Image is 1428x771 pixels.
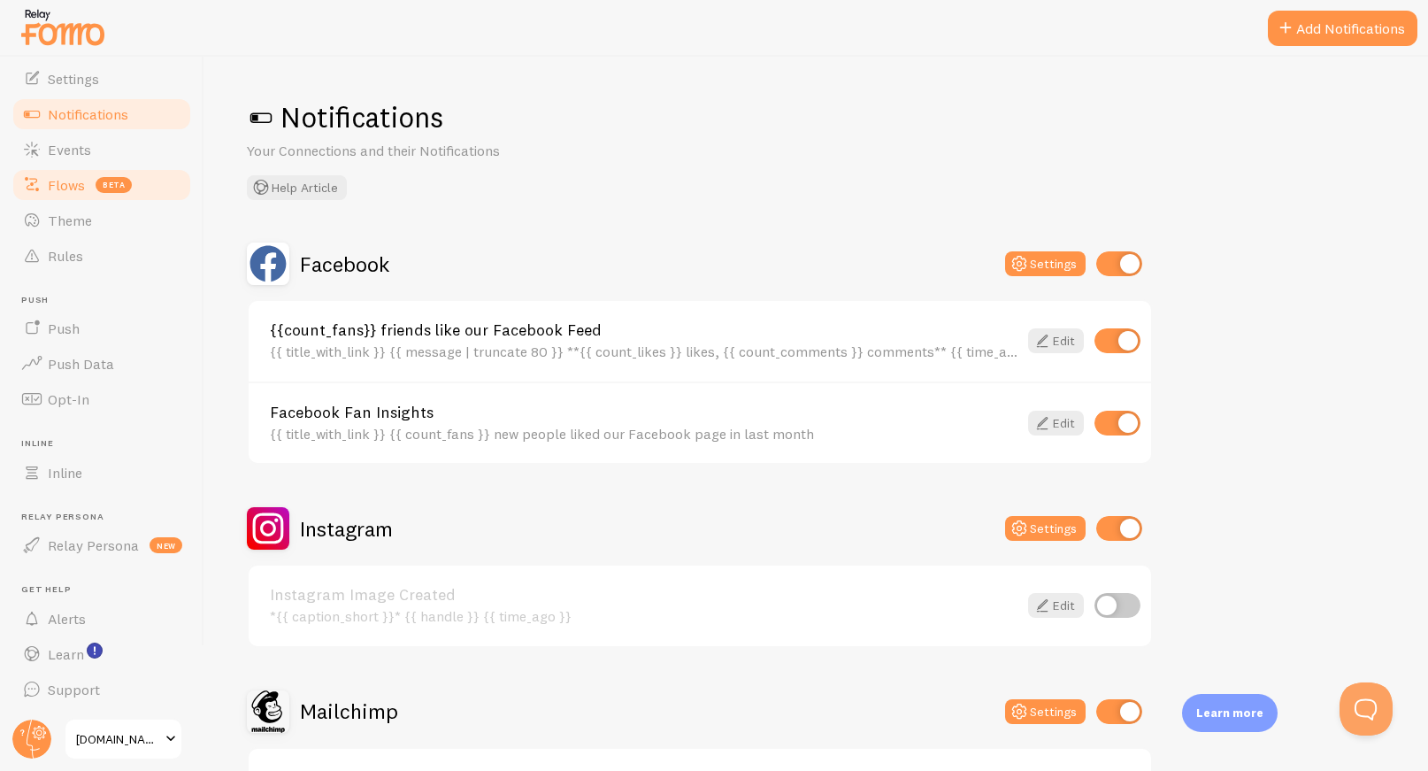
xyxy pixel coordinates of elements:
span: Get Help [21,584,193,596]
span: Opt-In [48,390,89,408]
a: [DOMAIN_NAME] [64,718,183,760]
span: beta [96,177,132,193]
a: Inline [11,455,193,490]
div: {{ title_with_link }} {{ message | truncate 80 }} **{{ count_likes }} likes, {{ count_comments }}... [270,343,1017,359]
a: {{count_fans}} friends like our Facebook Feed [270,322,1017,338]
span: [DOMAIN_NAME] [76,729,160,750]
h2: Instagram [300,515,393,543]
img: Facebook [247,243,289,285]
span: Events [48,141,91,158]
span: Push [48,320,80,337]
a: Theme [11,203,193,238]
img: Mailchimp [247,690,289,733]
span: Alerts [48,610,86,628]
button: Settings [1005,699,1086,724]
a: Support [11,672,193,707]
span: new [150,537,182,553]
span: Relay Persona [21,512,193,523]
button: Settings [1005,516,1086,541]
span: Push [21,295,193,306]
div: {{ title_with_link }} {{ count_fans }} new people liked our Facebook page in last month [270,426,1017,442]
a: Rules [11,238,193,274]
span: Flows [48,176,85,194]
iframe: Help Scout Beacon - Open [1340,682,1393,736]
p: Your Connections and their Notifications [247,141,672,161]
a: Edit [1028,328,1084,353]
span: Inline [48,464,82,482]
span: Theme [48,212,92,229]
a: Relay Persona new [11,528,193,563]
img: Instagram [247,507,289,550]
span: Notifications [48,105,128,123]
button: Settings [1005,251,1086,276]
h2: Mailchimp [300,698,398,725]
a: Events [11,132,193,167]
a: Opt-In [11,382,193,417]
h2: Facebook [300,251,389,278]
img: fomo-relay-logo-orange.svg [19,4,107,50]
a: Instagram Image Created [270,587,1017,603]
p: Learn more [1196,705,1263,721]
a: Flows beta [11,167,193,203]
a: Edit [1028,411,1084,436]
a: Notifications [11,96,193,132]
div: Learn more [1182,694,1278,732]
a: Alerts [11,601,193,636]
a: Edit [1028,593,1084,618]
div: *{{ caption_short }}* {{ handle }} {{ time_ago }} [270,608,1017,624]
span: Relay Persona [48,536,139,554]
h1: Notifications [247,99,1386,135]
span: Settings [48,70,99,88]
span: Rules [48,247,83,265]
a: Push [11,311,193,346]
svg: <p>Watch New Feature Tutorials!</p> [87,643,103,659]
span: Push Data [48,355,114,373]
span: Inline [21,438,193,450]
button: Help Article [247,175,347,200]
a: Facebook Fan Insights [270,405,1017,420]
a: Settings [11,61,193,96]
a: Push Data [11,346,193,382]
a: Learn [11,636,193,672]
span: Support [48,681,100,698]
span: Learn [48,645,84,663]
